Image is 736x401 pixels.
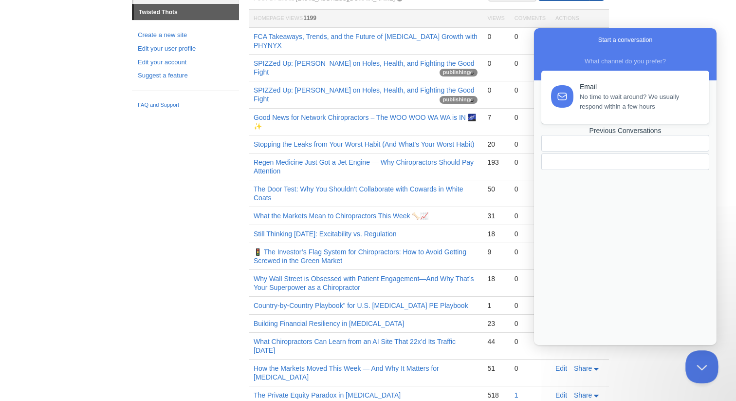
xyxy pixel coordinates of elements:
[515,319,546,328] div: 0
[555,338,567,345] a: Edit
[254,302,468,309] a: Country-by-Country Playbook” for U.S. [MEDICAL_DATA] PE Playbook
[138,101,233,110] a: FAQ and Support
[254,230,397,238] a: Still Thinking [DATE]: Excitability vs. Regulation
[515,113,546,122] div: 0
[254,33,478,49] a: FCA Takeaways, Trends, and the Future of [MEDICAL_DATA] Growth with PHYNYX
[515,140,546,149] div: 0
[482,10,509,28] th: Views
[551,10,609,28] th: Actions
[487,364,504,373] div: 51
[440,69,478,76] span: publishing
[515,211,546,220] div: 0
[138,71,233,81] a: Suggest a feature
[254,185,463,202] a: The Door Test: Why You Shouldn't Collaborate with Cowards in White Coats
[515,32,546,41] div: 0
[487,86,504,95] div: 0
[254,114,476,130] a: Good News for Network Chiropractors – The WOO WOO WA WA is IN 🌌✨
[515,185,546,193] div: 0
[254,59,475,76] a: SPIZZed Up: [PERSON_NAME] on Holes, Health, and Fighting the Good Fight
[254,275,474,291] a: Why Wall Street is Obsessed with Patient Engagement—And Why That’s Your Superpower as a Chiropractor
[487,274,504,283] div: 18
[487,113,504,122] div: 7
[254,338,456,354] a: What Chiropractors Can Learn from an AI Site That 22x’d Its Traffic [DATE]
[487,59,504,68] div: 0
[249,10,482,28] th: Homepage Views
[254,140,475,148] a: Stopping the Leaks from Your Worst Habit (And What's Your Worst Habit)
[515,158,546,167] div: 0
[487,185,504,193] div: 50
[555,364,567,372] a: Edit
[487,391,504,400] div: 518
[574,364,592,372] span: Share
[515,364,546,373] div: 0
[487,337,504,346] div: 44
[487,140,504,149] div: 20
[470,71,474,75] img: loading-tiny-gray.gif
[254,391,401,399] a: The Private Equity Paradox in [MEDICAL_DATA]
[254,320,404,327] a: Building Financial Resiliency in [MEDICAL_DATA]
[487,301,504,310] div: 1
[574,338,592,345] span: Share
[487,248,504,256] div: 9
[254,364,439,381] a: How the Markets Moved This Week — And Why It Matters for [MEDICAL_DATA]
[515,274,546,283] div: 0
[254,248,466,265] a: 🚦 The Investor’s Flag System for Chiropractors: How to Avoid Getting Screwed in the Green Market
[574,391,592,399] span: Share
[138,57,233,68] a: Edit your account
[138,44,233,54] a: Edit your user profile
[515,59,546,68] div: 0
[515,337,546,346] div: 0
[515,229,546,238] div: 0
[470,98,474,102] img: loading-tiny-gray.gif
[555,391,567,399] a: Edit
[487,32,504,41] div: 0
[254,212,429,220] a: What the Markets Mean to Chiropractors This Week 🦴📈
[134,4,239,20] a: Twisted Thots
[515,86,546,95] div: 0
[510,10,551,28] th: Comments
[487,211,504,220] div: 31
[440,96,478,104] span: publishing
[138,30,233,40] a: Create a new site
[303,15,316,21] span: 1199
[534,28,717,345] iframe: Help Scout Beacon - Live Chat, Contact Form, and Knowledge Base
[515,301,546,310] div: 0
[487,158,504,167] div: 193
[254,86,475,103] a: SPIZZed Up: [PERSON_NAME] on Holes, Health, and Fighting the Good Fight
[487,229,504,238] div: 18
[254,158,474,175] a: Regen Medicine Just Got a Jet Engine — Why Chiropractors Should Pay Attention
[515,248,546,256] div: 0
[685,350,718,383] iframe: Help Scout Beacon - Close
[515,391,518,399] a: 1
[487,319,504,328] div: 23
